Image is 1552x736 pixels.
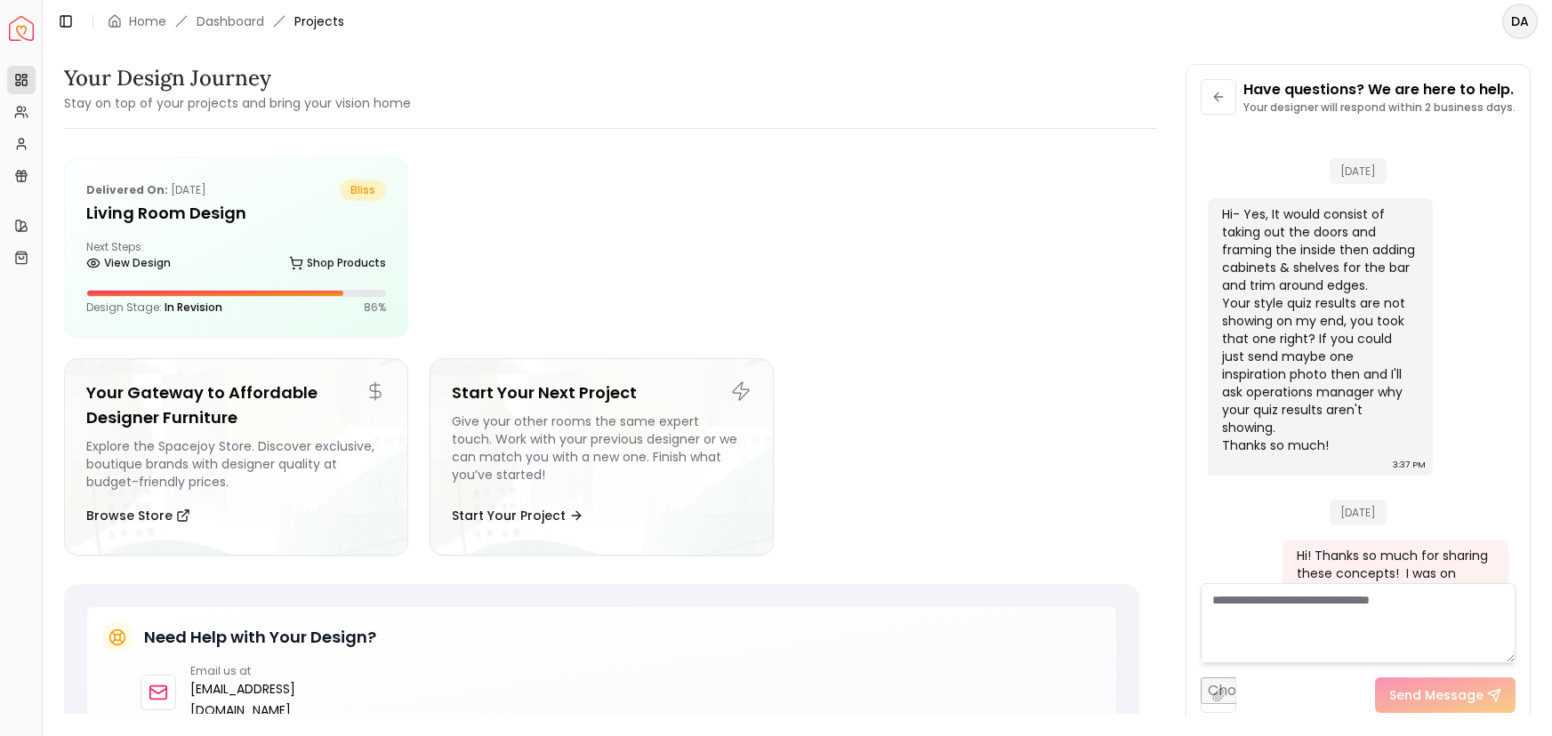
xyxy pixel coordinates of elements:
[86,182,168,197] b: Delivered on:
[64,358,408,556] a: Your Gateway to Affordable Designer FurnitureExplore the Spacejoy Store. Discover exclusive, bout...
[1504,5,1536,37] span: DA
[86,498,190,533] button: Browse Store
[1222,205,1416,454] div: Hi- Yes, It would consist of taking out the doors and framing the inside then adding cabinets & s...
[364,300,386,315] p: 86 %
[86,201,386,226] h5: Living Room design
[190,678,359,721] a: [EMAIL_ADDRESS][DOMAIN_NAME]
[1297,547,1491,689] div: Hi! Thanks so much for sharing these concepts! I was on vacation last week so just now getting a ...
[9,16,34,41] a: Spacejoy
[1330,500,1387,525] span: [DATE]
[197,12,264,30] a: Dashboard
[1243,100,1516,115] p: Your designer will respond within 2 business days.
[1502,4,1538,39] button: DA
[190,664,359,678] p: Email us at
[86,380,386,430] h5: Your Gateway to Affordable Designer Furniture
[86,180,206,201] p: [DATE]
[340,180,386,201] span: bliss
[86,240,386,276] div: Next Steps:
[144,625,376,650] h5: Need Help with Your Design?
[1243,79,1516,100] p: Have questions? We are here to help.
[289,251,386,276] a: Shop Products
[86,300,222,315] p: Design Stage:
[430,358,774,556] a: Start Your Next ProjectGive your other rooms the same expert touch. Work with your previous desig...
[64,94,411,112] small: Stay on top of your projects and bring your vision home
[1393,456,1426,474] div: 3:37 PM
[165,300,222,315] span: In Revision
[108,12,344,30] nav: breadcrumb
[86,251,171,276] a: View Design
[294,12,344,30] span: Projects
[86,437,386,491] div: Explore the Spacejoy Store. Discover exclusive, boutique brands with designer quality at budget-f...
[452,380,752,405] h5: Start Your Next Project
[452,412,752,491] div: Give your other rooms the same expert touch. Work with your previous designer or we can match you...
[1330,158,1387,184] span: [DATE]
[129,12,166,30] a: Home
[452,498,583,533] button: Start Your Project
[64,64,411,92] h3: Your Design Journey
[9,16,34,41] img: Spacejoy Logo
